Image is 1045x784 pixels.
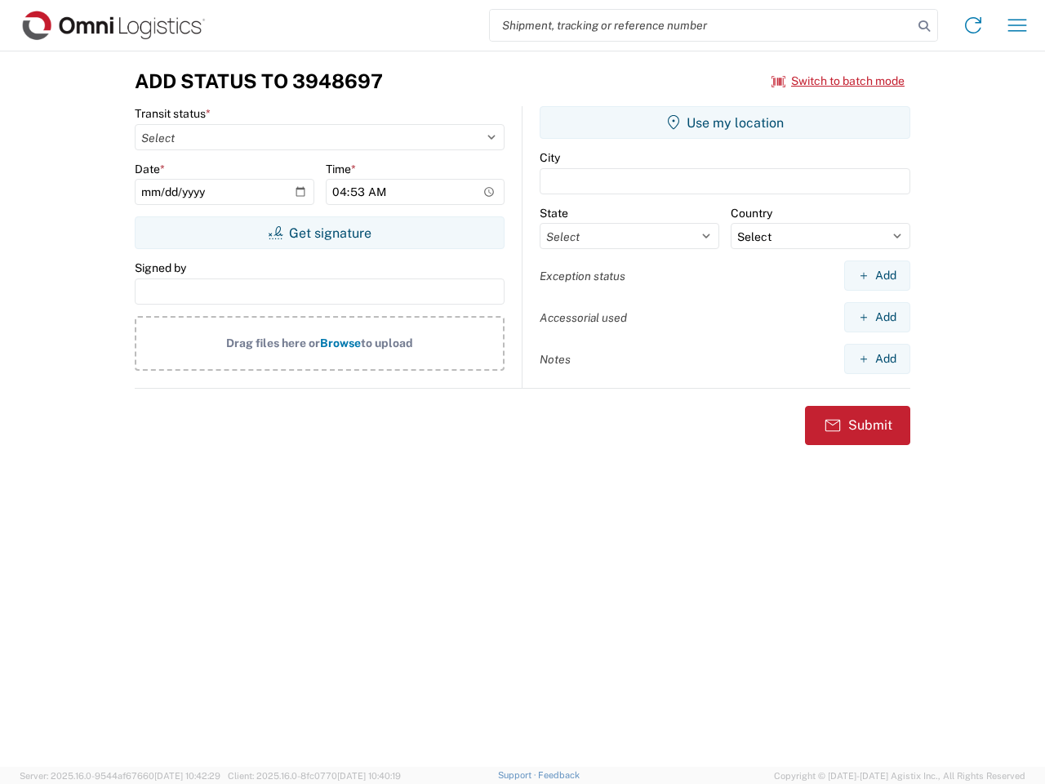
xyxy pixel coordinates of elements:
[731,206,772,220] label: Country
[540,206,568,220] label: State
[844,261,910,291] button: Add
[337,771,401,781] span: [DATE] 10:40:19
[135,261,186,275] label: Signed by
[805,406,910,445] button: Submit
[540,310,627,325] label: Accessorial used
[326,162,356,176] label: Time
[135,69,383,93] h3: Add Status to 3948697
[226,336,320,350] span: Drag files here or
[20,771,220,781] span: Server: 2025.16.0-9544af67660
[361,336,413,350] span: to upload
[154,771,220,781] span: [DATE] 10:42:29
[540,269,625,283] label: Exception status
[228,771,401,781] span: Client: 2025.16.0-8fc0770
[540,352,571,367] label: Notes
[135,216,505,249] button: Get signature
[540,106,910,139] button: Use my location
[135,162,165,176] label: Date
[498,770,539,780] a: Support
[844,344,910,374] button: Add
[844,302,910,332] button: Add
[772,68,905,95] button: Switch to batch mode
[540,150,560,165] label: City
[774,768,1025,783] span: Copyright © [DATE]-[DATE] Agistix Inc., All Rights Reserved
[538,770,580,780] a: Feedback
[320,336,361,350] span: Browse
[490,10,913,41] input: Shipment, tracking or reference number
[135,106,211,121] label: Transit status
